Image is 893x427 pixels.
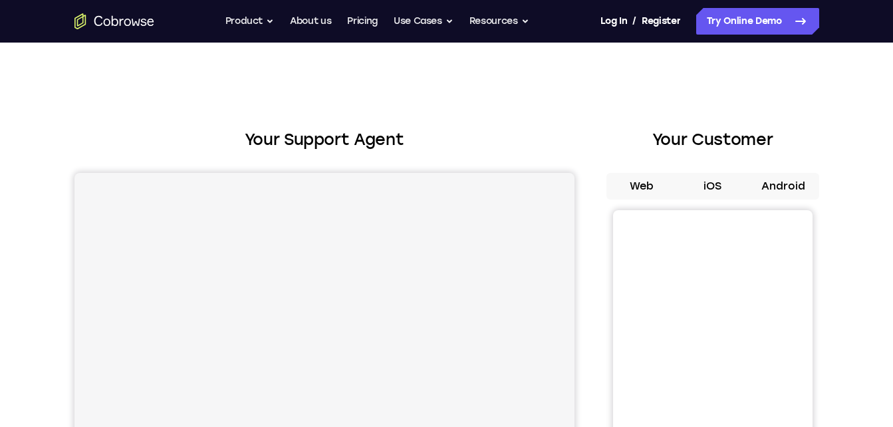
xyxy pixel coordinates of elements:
[469,8,529,35] button: Resources
[394,8,453,35] button: Use Cases
[74,128,574,152] h2: Your Support Agent
[642,8,680,35] a: Register
[600,8,627,35] a: Log In
[748,173,819,200] button: Android
[677,173,748,200] button: iOS
[632,13,636,29] span: /
[74,13,154,29] a: Go to the home page
[347,8,378,35] a: Pricing
[225,8,275,35] button: Product
[606,128,819,152] h2: Your Customer
[290,8,331,35] a: About us
[606,173,678,200] button: Web
[696,8,819,35] a: Try Online Demo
